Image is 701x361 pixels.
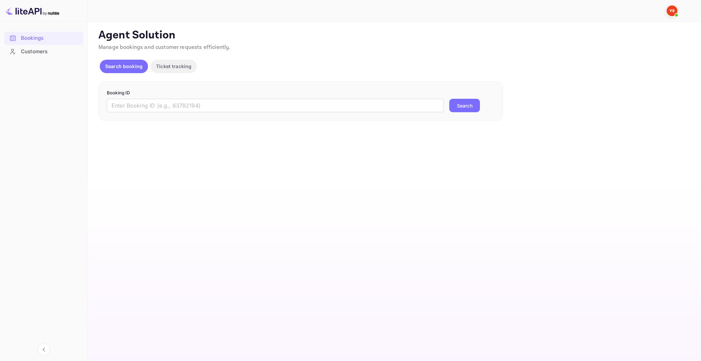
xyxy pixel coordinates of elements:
img: LiteAPI logo [5,5,59,16]
div: Bookings [21,34,80,42]
a: Customers [4,45,83,58]
p: Agent Solution [98,29,689,42]
p: Search booking [105,63,143,70]
input: Enter Booking ID (e.g., 63782194) [107,99,444,112]
p: Booking ID [107,90,494,96]
button: Search [449,99,480,112]
button: Collapse navigation [38,343,50,356]
div: Customers [21,48,80,56]
span: Manage bookings and customer requests efficiently. [98,44,231,51]
img: Yandex Support [667,5,677,16]
div: Bookings [4,32,83,45]
p: Ticket tracking [156,63,191,70]
a: Bookings [4,32,83,44]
